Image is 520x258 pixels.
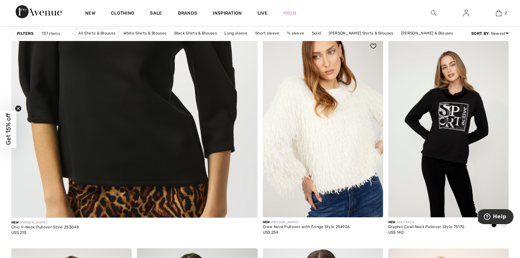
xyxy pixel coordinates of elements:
[11,230,26,235] span: US$ 215
[11,221,19,224] span: New
[5,113,12,145] span: Get 15% off
[388,225,464,229] div: Graphic Cowl Neck Pullover Style 75170
[471,31,489,36] strong: Sort By
[388,230,404,235] span: US$ 140
[326,29,397,37] a: [PERSON_NAME] Shirts & Blouses
[85,10,95,17] a: New
[388,220,395,224] span: New
[431,9,436,17] img: search the website
[388,36,509,217] img: Graphic Cowl Neck Pullover Style 75170. Black
[178,10,197,17] a: Brands
[370,44,376,49] img: heart_black_full.svg
[120,29,170,37] a: White Shirts & Blouses
[111,10,134,17] a: Clothing
[213,10,242,17] span: Inspiration
[463,9,469,17] img: My Info
[263,220,270,224] span: New
[478,209,513,225] iframe: Opens a widget where you can find more information
[258,10,268,17] a: Live
[221,29,251,37] a: Long sleeve
[171,29,220,37] a: Black Shirts & Blouses
[284,29,307,37] a: ¾ sleeve
[283,10,296,17] a: Prom
[483,9,514,17] a: 2
[150,10,162,17] a: Sale
[17,31,33,36] strong: Filters
[388,220,464,225] div: DOLCEZZA
[42,31,60,36] span: 737 items
[11,225,79,230] div: Chic V-Neck Pullover Style 253048
[370,205,376,210] img: plus_v2.svg
[75,29,119,38] a: All Shirts & Blouses
[505,10,507,16] span: 2
[263,220,350,225] div: [PERSON_NAME]
[496,9,501,17] img: My Bag
[309,29,325,37] a: Solid
[458,9,474,17] a: Sign In
[263,230,278,235] span: US$ 254
[252,29,283,37] a: Short sleeve
[263,225,350,229] div: Crew Neck Pullover with Fringe Style 254926
[471,31,509,36] div: : Newest
[398,29,457,37] a: [PERSON_NAME] & Blouses
[16,5,62,18] img: 1ère Avenue
[263,36,383,217] a: Crew Neck Pullover with Fringe Style 254926. Off white
[11,220,79,225] div: [PERSON_NAME]
[15,105,21,112] button: Close teaser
